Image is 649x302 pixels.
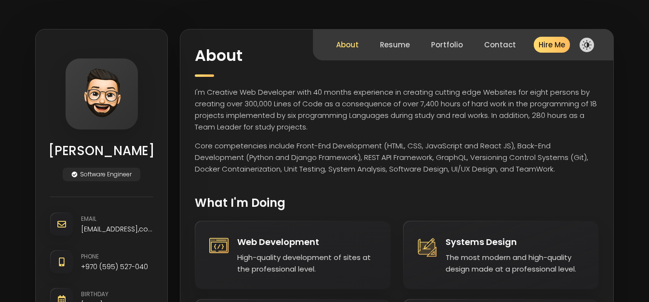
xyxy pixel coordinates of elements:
img: Systems design [418,238,437,257]
img: dark [582,40,592,50]
button: Portfolio [428,29,466,60]
p: Birthday [81,290,153,299]
p: Email [81,215,153,223]
button: Hire Me [534,37,570,53]
button: Resume [377,29,413,60]
h2: About [195,44,599,77]
h3: What i'm doing [195,194,599,211]
img: Web development [209,238,229,253]
button: About [333,29,362,60]
a: [EMAIL_ADDRESS],com [81,224,153,234]
h4: Systems design [446,235,585,248]
h4: Web development [237,235,377,248]
h1: Akram AKh [48,142,155,160]
p: Software Engineer [63,168,140,181]
p: High-quality development of sites at the professional level. [237,252,377,275]
p: I'm Creative Web Developer with 40 months experience in creating cutting edge Websites for eight ... [195,86,599,133]
a: +970 (595) 527-040 [81,262,153,272]
img: Akram AKh [66,58,138,129]
button: Contact [481,29,519,60]
p: Phone [81,252,153,261]
p: The most modern and high-quality design made at a professional level. [446,252,585,275]
p: Core competencies include Front-End Development (HTML, CSS, JavaScript and React JS), Back-End De... [195,140,599,175]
